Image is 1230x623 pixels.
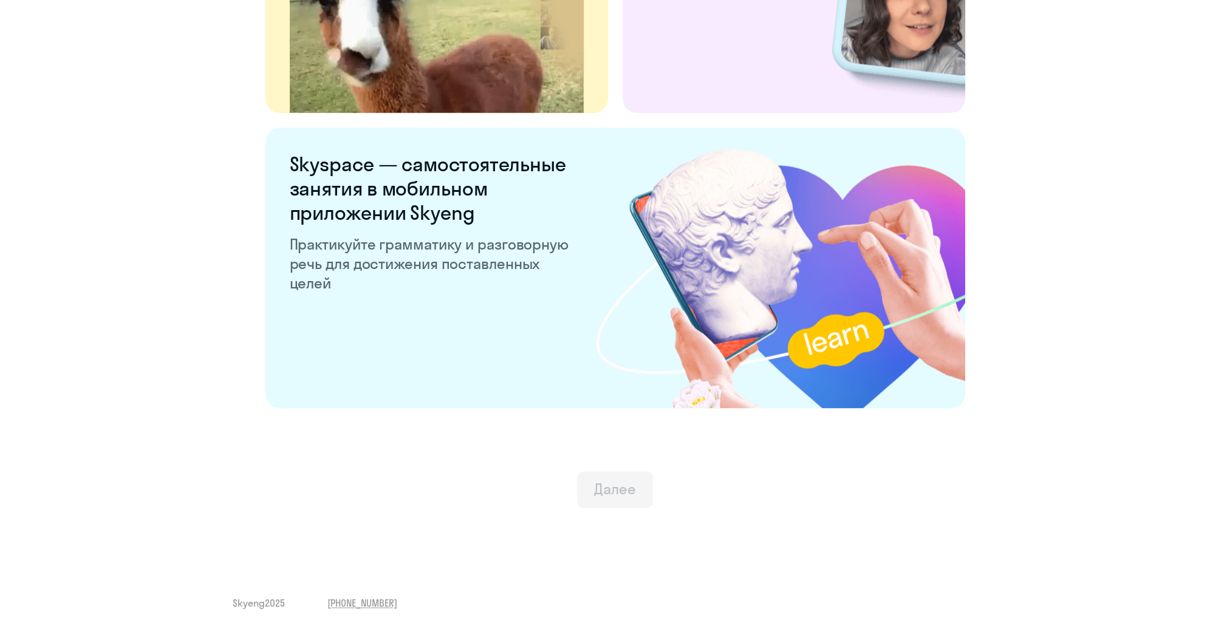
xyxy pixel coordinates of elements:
[577,471,653,508] button: Далее
[596,128,965,408] img: skyspace
[327,596,397,610] a: [PHONE_NUMBER]
[290,152,573,225] h6: Skyspace — самостоятельные занятия в мобильном приложении Skyeng
[594,479,636,499] div: Далее
[233,596,285,610] span: Skyeng 2025
[290,234,573,293] p: Практикуйте грамматику и разговорную речь для достижения поставленных целей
